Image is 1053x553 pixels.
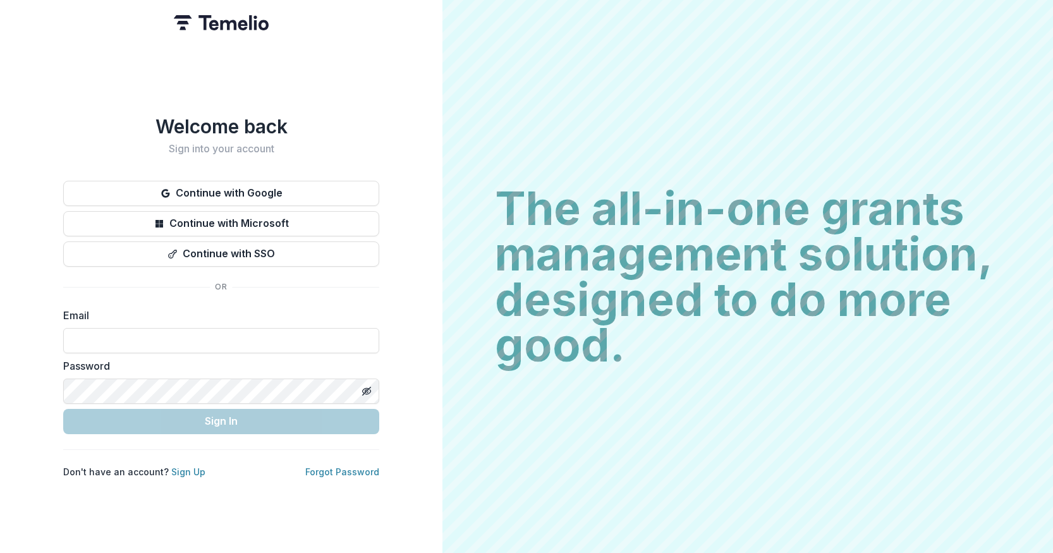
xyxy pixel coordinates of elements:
[305,466,379,477] a: Forgot Password
[63,241,379,267] button: Continue with SSO
[63,143,379,155] h2: Sign into your account
[63,409,379,434] button: Sign In
[356,381,377,401] button: Toggle password visibility
[174,15,269,30] img: Temelio
[171,466,205,477] a: Sign Up
[63,115,379,138] h1: Welcome back
[63,181,379,206] button: Continue with Google
[63,308,372,323] label: Email
[63,358,372,374] label: Password
[63,465,205,478] p: Don't have an account?
[63,211,379,236] button: Continue with Microsoft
